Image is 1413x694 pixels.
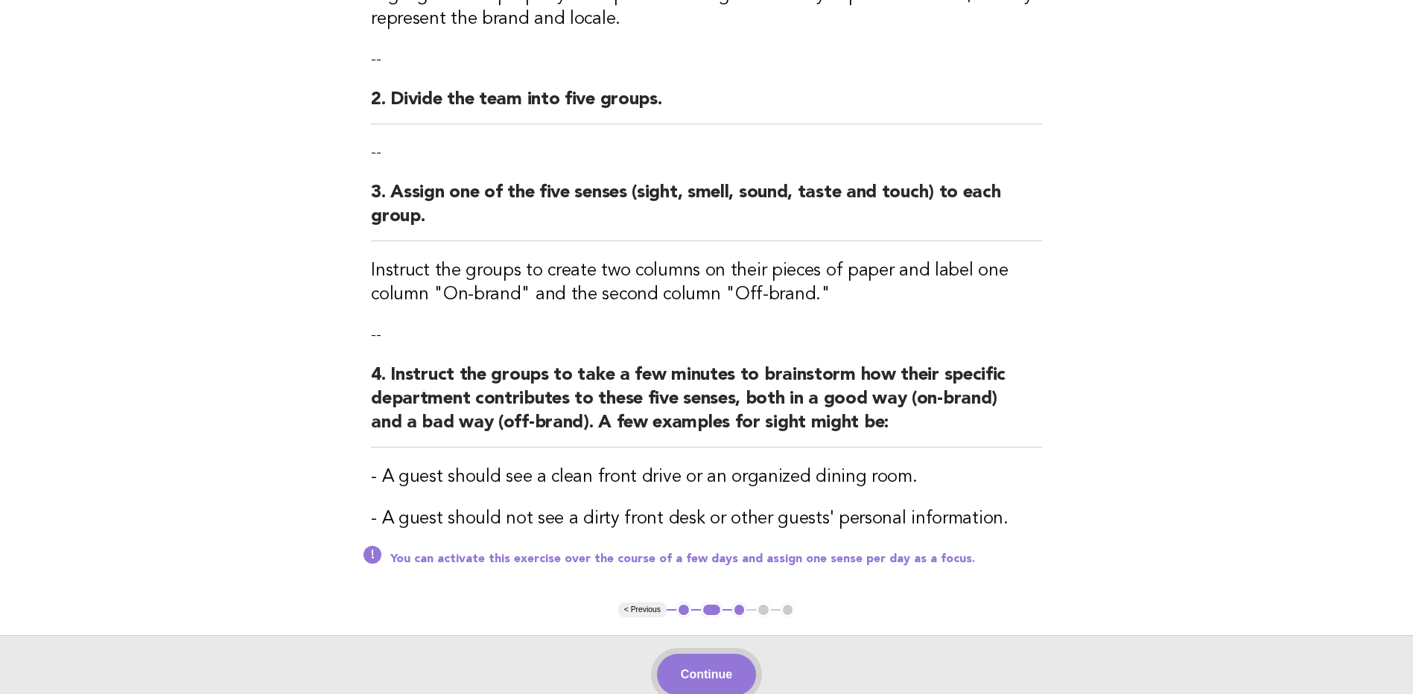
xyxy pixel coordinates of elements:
[371,181,1042,241] h2: 3. Assign one of the five senses (sight, smell, sound, taste and touch) to each group.
[371,88,1042,124] h2: 2. Divide the team into five groups.
[371,259,1042,307] h3: Instruct the groups to create two columns on their pieces of paper and label one column "On-brand...
[371,465,1042,489] h3: - A guest should see a clean front drive or an organized dining room.
[371,363,1042,448] h2: 4. Instruct the groups to take a few minutes to brainstorm how their specific department contribu...
[371,325,1042,346] p: --
[676,602,691,617] button: 1
[371,49,1042,70] p: --
[618,602,667,617] button: < Previous
[371,142,1042,163] p: --
[701,602,723,617] button: 2
[371,507,1042,531] h3: - A guest should not see a dirty front desk or other guests' personal information.
[390,552,1042,567] p: You can activate this exercise over the course of a few days and assign one sense per day as a fo...
[732,602,747,617] button: 3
